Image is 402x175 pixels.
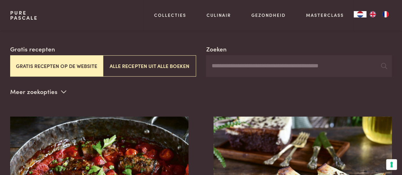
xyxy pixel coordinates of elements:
a: FR [379,11,392,17]
a: PurePascale [10,10,38,20]
label: Zoeken [206,44,226,54]
aside: Language selected: Nederlands [354,11,392,17]
label: Gratis recepten [10,44,55,54]
a: Masterclass [306,12,344,18]
button: Uw voorkeuren voor toestemming voor trackingtechnologieën [386,159,397,170]
ul: Language list [366,11,392,17]
a: Collecties [154,12,186,18]
a: Gezondheid [251,12,286,18]
button: Gratis recepten op de website [10,55,103,77]
a: NL [354,11,366,17]
button: Alle recepten uit alle boeken [103,55,196,77]
a: Culinair [207,12,231,18]
p: Meer zoekopties [10,87,66,97]
a: EN [366,11,379,17]
div: Language [354,11,366,17]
